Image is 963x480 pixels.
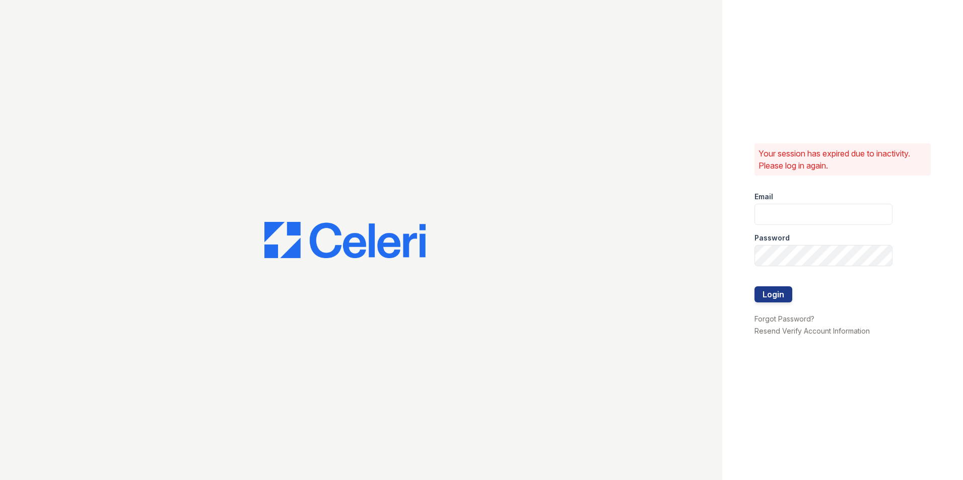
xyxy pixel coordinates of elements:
[759,147,927,172] p: Your session has expired due to inactivity. Please log in again.
[754,192,773,202] label: Email
[754,314,814,323] a: Forgot Password?
[754,286,792,302] button: Login
[754,233,790,243] label: Password
[264,222,426,258] img: CE_Logo_Blue-a8612792a0a2168367f1c8372b55b34899dd931a85d93a1a3d3e32e68fde9ad4.png
[754,327,870,335] a: Resend Verify Account Information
